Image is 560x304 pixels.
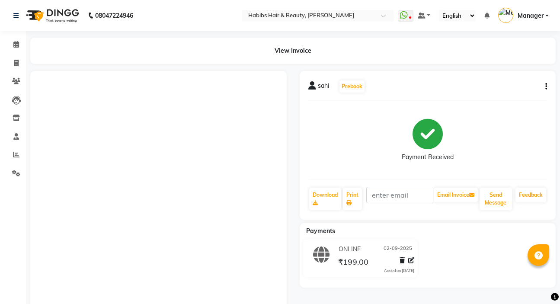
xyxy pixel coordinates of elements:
[22,3,81,28] img: logo
[480,188,512,210] button: Send Message
[95,3,133,28] b: 08047224946
[402,153,454,162] div: Payment Received
[524,269,551,295] iframe: chat widget
[518,11,544,20] span: Manager
[339,80,365,93] button: Prebook
[339,245,361,254] span: ONLINE
[366,187,433,203] input: enter email
[343,188,362,210] a: Print
[306,227,335,235] span: Payments
[318,81,329,93] span: sahi
[434,188,478,202] button: Email Invoice
[515,188,546,202] a: Feedback
[384,245,412,254] span: 02-09-2025
[309,188,341,210] a: Download
[30,38,556,64] div: View Invoice
[338,257,368,269] span: ₹199.00
[384,268,414,274] div: Added on [DATE]
[498,8,513,23] img: Manager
